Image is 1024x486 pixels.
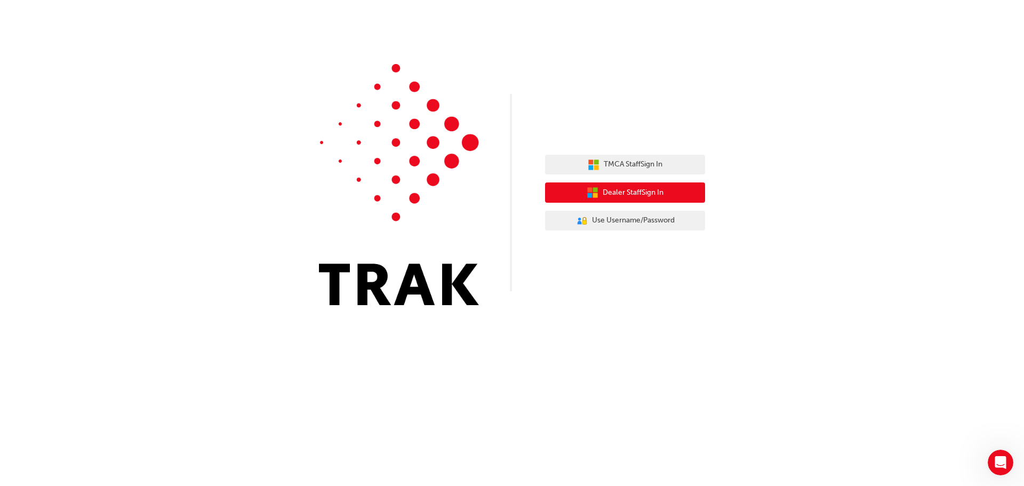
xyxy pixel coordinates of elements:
[604,158,662,171] span: TMCA Staff Sign In
[545,211,705,231] button: Use Username/Password
[545,182,705,203] button: Dealer StaffSign In
[603,187,663,199] span: Dealer Staff Sign In
[988,450,1013,475] iframe: Intercom live chat
[592,214,675,227] span: Use Username/Password
[545,155,705,175] button: TMCA StaffSign In
[319,64,479,305] img: Trak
